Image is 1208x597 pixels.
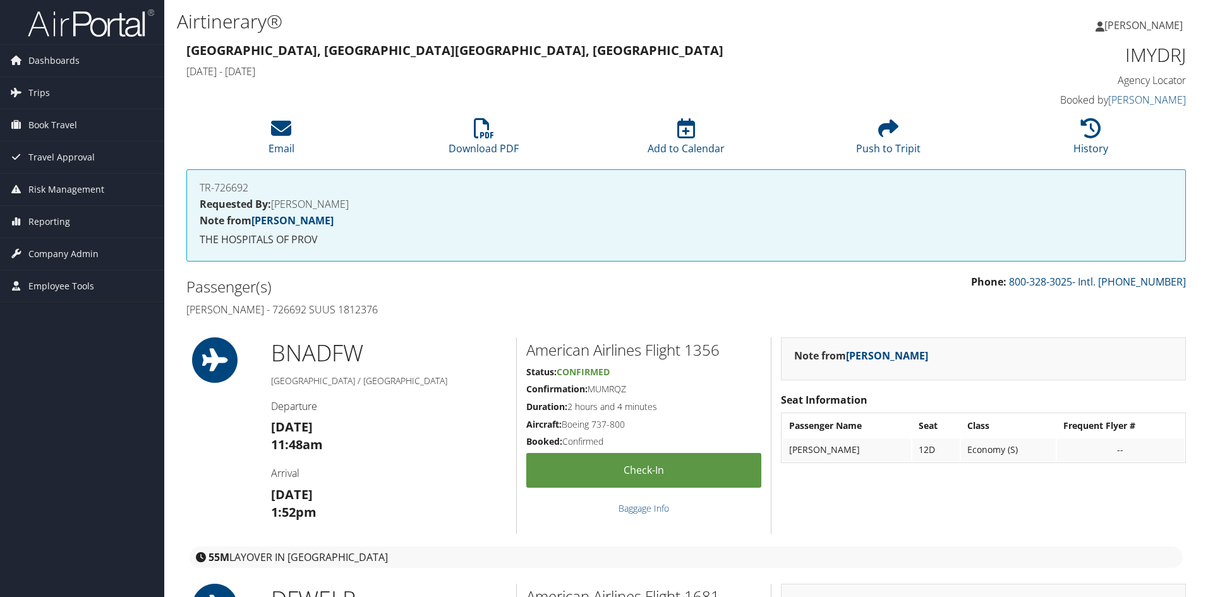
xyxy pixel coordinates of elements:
h5: 2 hours and 4 minutes [526,401,761,413]
a: Push to Tripit [856,125,921,155]
span: Travel Approval [28,142,95,173]
h4: Arrival [271,466,507,480]
h5: MUMRQZ [526,383,761,395]
span: Trips [28,77,50,109]
h4: [PERSON_NAME] - 726692 SUUS 1812376 [186,303,677,317]
h4: [PERSON_NAME] [200,199,1173,209]
span: Book Travel [28,109,77,141]
td: Economy (S) [961,438,1056,461]
strong: 11:48am [271,436,323,453]
strong: [GEOGRAPHIC_DATA], [GEOGRAPHIC_DATA] [GEOGRAPHIC_DATA], [GEOGRAPHIC_DATA] [186,42,723,59]
td: 12D [912,438,960,461]
h1: Airtinerary® [177,8,856,35]
h5: Confirmed [526,435,761,448]
span: Reporting [28,206,70,238]
a: [PERSON_NAME] [251,214,334,227]
h4: Departure [271,399,507,413]
th: Passenger Name [783,414,911,437]
a: Add to Calendar [648,125,725,155]
h4: TR-726692 [200,183,1173,193]
span: Risk Management [28,174,104,205]
a: Email [269,125,294,155]
a: Baggage Info [619,502,669,514]
th: Frequent Flyer # [1057,414,1184,437]
h1: BNA DFW [271,337,507,369]
span: Employee Tools [28,270,94,302]
h1: IMYDRJ [950,42,1186,68]
a: [PERSON_NAME] [846,349,928,363]
th: Seat [912,414,960,437]
span: Dashboards [28,45,80,76]
a: History [1073,125,1108,155]
strong: Confirmation: [526,383,588,395]
h4: [DATE] - [DATE] [186,64,931,78]
td: [PERSON_NAME] [783,438,911,461]
strong: Booked: [526,435,562,447]
h5: Boeing 737-800 [526,418,761,431]
p: THE HOSPITALS OF PROV [200,232,1173,248]
span: Company Admin [28,238,99,270]
strong: Duration: [526,401,567,413]
strong: [DATE] [271,486,313,503]
strong: 1:52pm [271,504,317,521]
h2: Passenger(s) [186,276,677,298]
a: [PERSON_NAME] [1096,6,1195,44]
a: [PERSON_NAME] [1108,93,1186,107]
a: 800-328-3025- Intl. [PHONE_NUMBER] [1009,275,1186,289]
div: -- [1063,444,1178,455]
strong: Seat Information [781,393,867,407]
a: Check-in [526,453,761,488]
strong: Aircraft: [526,418,562,430]
strong: Status: [526,366,557,378]
strong: Note from [200,214,334,227]
strong: 55M [208,550,229,564]
h4: Booked by [950,93,1186,107]
div: layover in [GEOGRAPHIC_DATA] [190,546,1183,568]
a: Download PDF [449,125,519,155]
h4: Agency Locator [950,73,1186,87]
h2: American Airlines Flight 1356 [526,339,761,361]
strong: Note from [794,349,928,363]
th: Class [961,414,1056,437]
span: [PERSON_NAME] [1104,18,1183,32]
img: airportal-logo.png [28,8,154,38]
strong: [DATE] [271,418,313,435]
strong: Requested By: [200,197,271,211]
strong: Phone: [971,275,1006,289]
h5: [GEOGRAPHIC_DATA] / [GEOGRAPHIC_DATA] [271,375,507,387]
span: Confirmed [557,366,610,378]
